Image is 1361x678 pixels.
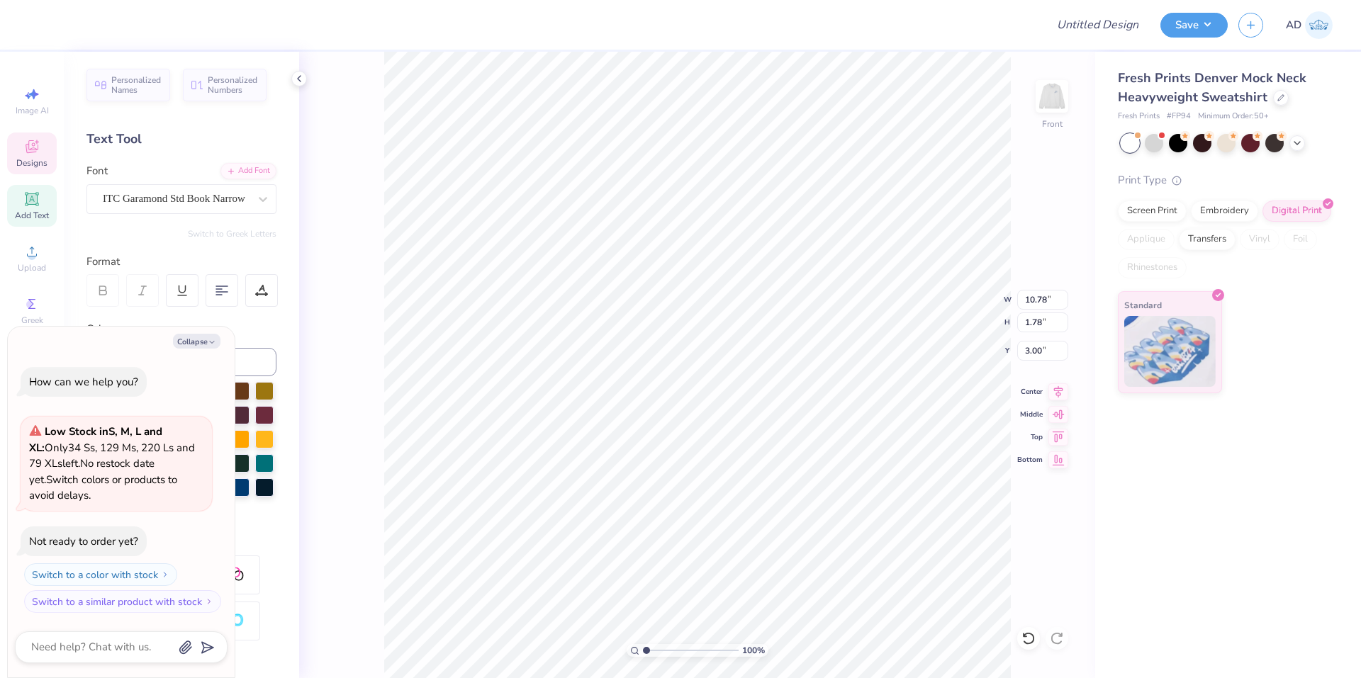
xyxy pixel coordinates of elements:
[1118,111,1160,123] span: Fresh Prints
[1198,111,1269,123] span: Minimum Order: 50 +
[29,456,155,487] span: No restock date yet.
[1118,257,1187,278] div: Rhinestones
[86,163,108,179] label: Font
[1124,316,1216,387] img: Standard
[1118,200,1187,222] div: Screen Print
[1118,229,1175,250] div: Applique
[1284,229,1317,250] div: Foil
[86,254,278,270] div: Format
[1017,432,1043,442] span: Top
[208,75,258,95] span: Personalized Numbers
[24,590,221,613] button: Switch to a similar product with stock
[1038,82,1066,111] img: Front
[111,75,162,95] span: Personalized Names
[1191,200,1258,222] div: Embroidery
[1286,11,1333,39] a: AD
[1118,69,1306,106] span: Fresh Prints Denver Mock Neck Heavyweight Sweatshirt
[220,163,276,179] div: Add Font
[161,570,169,579] img: Switch to a color with stock
[86,321,276,337] div: Color
[1167,111,1191,123] span: # FP94
[29,534,138,548] div: Not ready to order yet?
[1046,11,1150,39] input: Untitled Design
[1179,229,1236,250] div: Transfers
[205,597,213,606] img: Switch to a similar product with stock
[24,563,177,586] button: Switch to a color with stock
[16,105,49,116] span: Image AI
[173,334,220,349] button: Collapse
[1286,17,1301,33] span: AD
[1262,200,1331,222] div: Digital Print
[1017,409,1043,419] span: Middle
[16,157,47,169] span: Designs
[15,210,49,221] span: Add Text
[1124,298,1162,312] span: Standard
[1160,13,1228,38] button: Save
[18,262,46,273] span: Upload
[21,315,43,326] span: Greek
[1017,455,1043,465] span: Bottom
[742,644,765,657] span: 100 %
[29,424,162,455] strong: Low Stock in S, M, L and XL :
[188,228,276,239] button: Switch to Greek Letters
[29,375,138,389] div: How can we help you?
[1042,118,1063,130] div: Front
[1017,387,1043,397] span: Center
[1240,229,1279,250] div: Vinyl
[1118,172,1333,188] div: Print Type
[1305,11,1333,39] img: Aldro Dalugdog
[29,424,195,502] span: Only 34 Ss, 129 Ms, 220 Ls and 79 XLs left. Switch colors or products to avoid delays.
[86,130,276,149] div: Text Tool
